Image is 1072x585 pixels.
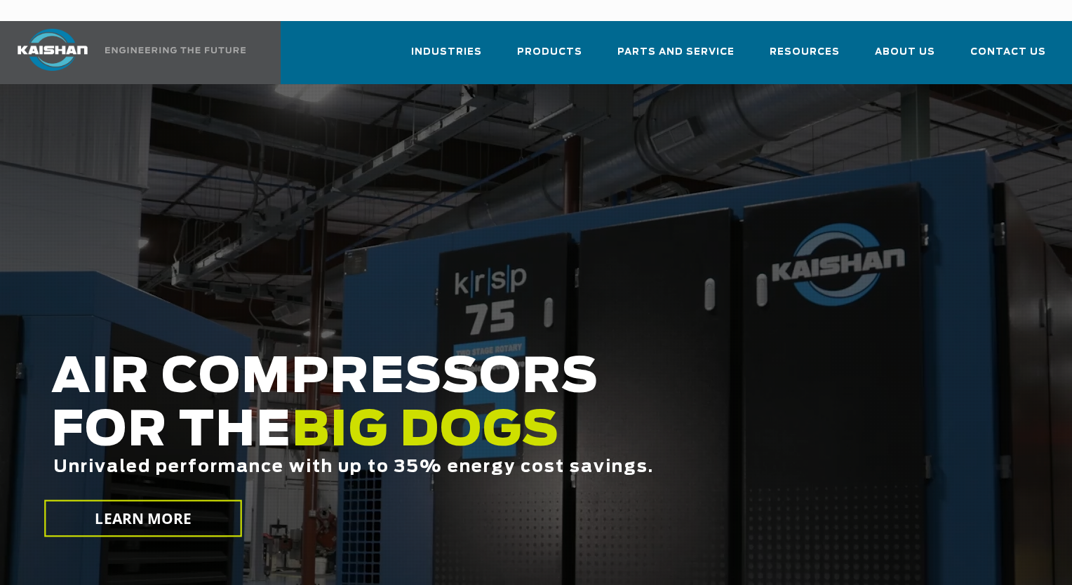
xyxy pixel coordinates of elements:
span: Unrivaled performance with up to 35% energy cost savings. [53,459,654,476]
a: Industries [411,34,482,81]
a: Resources [770,34,840,81]
span: Parts and Service [617,44,735,60]
img: Engineering the future [105,47,246,53]
span: Products [517,44,582,60]
span: Industries [411,44,482,60]
a: Contact Us [970,34,1046,81]
a: LEARN MORE [44,500,242,537]
h2: AIR COMPRESSORS FOR THE [51,351,856,520]
a: About Us [875,34,935,81]
a: Products [517,34,582,81]
span: LEARN MORE [95,509,192,529]
span: About Us [875,44,935,60]
span: BIG DOGS [292,408,560,455]
span: Resources [770,44,840,60]
a: Parts and Service [617,34,735,81]
span: Contact Us [970,44,1046,60]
